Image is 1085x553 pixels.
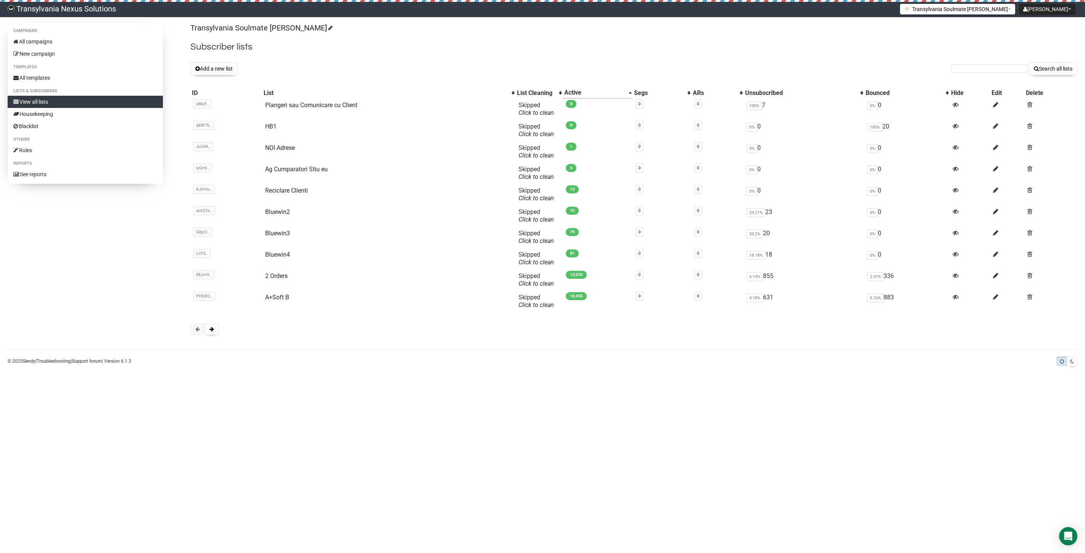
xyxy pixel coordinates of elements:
[744,227,864,248] td: 20
[518,294,554,309] span: Skipped
[8,87,163,96] li: Lists & subscribers
[265,166,328,173] a: Ag Cumparatori Stiu eu
[638,123,641,128] a: 0
[864,120,950,141] td: 20
[262,87,515,98] th: List: No sort applied, activate to apply an ascending sort
[8,144,163,156] a: Rules
[864,184,950,205] td: 0
[8,168,163,180] a: See reports
[8,35,163,48] a: All campaigns
[192,89,261,97] div: ID
[744,248,864,269] td: 18
[8,120,163,132] a: Blacklist
[8,96,163,108] a: View all lists
[697,251,699,256] a: 0
[1019,4,1075,14] button: [PERSON_NAME]
[566,249,579,257] span: 81
[518,272,554,287] span: Skipped
[992,89,1023,97] div: Edit
[744,291,864,312] td: 631
[518,230,554,244] span: Skipped
[193,142,213,151] span: JcG9A..
[8,357,131,365] p: © 2025 | | | Version 6.1.3
[864,227,950,248] td: 0
[744,184,864,205] td: 0
[265,144,295,151] a: NOI Adrese
[193,228,212,236] span: G0prC..
[566,164,576,172] span: 5
[747,294,763,302] span: 4.18%
[517,89,555,97] div: List Cleaning
[747,208,765,217] span: 24.21%
[864,248,950,269] td: 0
[697,123,699,128] a: 0
[867,166,878,174] span: 0%
[867,144,878,153] span: 0%
[866,89,942,97] div: Bounced
[747,144,757,153] span: 0%
[864,269,950,291] td: 336
[8,72,163,84] a: All templates
[867,101,878,110] span: 0%
[518,173,554,180] a: Click to clean
[265,101,357,109] a: Plangeri sau Comunicare cu Client
[518,123,554,138] span: Skipped
[566,292,587,300] span: 14,455
[518,237,554,244] a: Click to clean
[697,272,699,277] a: 0
[747,272,763,281] span: 6.14%
[867,272,884,281] span: 2.51%
[23,358,35,364] a: Sendy
[193,100,211,108] span: aBkjF..
[633,87,691,98] th: Segs: No sort applied, activate to apply an ascending sort
[1029,62,1077,75] button: Search all lists
[691,87,743,98] th: ARs: No sort applied, activate to apply an ascending sort
[518,187,554,202] span: Skipped
[265,230,290,237] a: Bluewin3
[518,152,554,159] a: Click to clean
[867,294,884,302] span: 5.76%
[193,185,214,194] span: RJOHo..
[864,162,950,184] td: 0
[638,272,641,277] a: 0
[990,87,1024,98] th: Edit: No sort applied, sorting is disabled
[566,207,579,215] span: 72
[867,230,878,238] span: 0%
[518,259,554,266] a: Click to clean
[697,230,699,235] a: 0
[37,358,71,364] a: Troubleshooting
[193,292,215,301] span: PHDXQ..
[864,141,950,162] td: 0
[564,89,625,96] div: Active
[518,166,554,180] span: Skipped
[744,98,864,120] td: 7
[515,87,563,98] th: List Cleaning: No sort applied, activate to apply an ascending sort
[747,101,762,110] span: 100%
[518,208,554,223] span: Skipped
[745,89,857,97] div: Unsubscribed
[8,108,163,120] a: Housekeeping
[867,187,878,196] span: 0%
[864,98,950,120] td: 0
[8,135,163,144] li: Others
[193,206,215,215] span: qmQTe..
[864,205,950,227] td: 0
[265,187,308,194] a: Reciclare Clienti
[566,143,576,151] span: 1
[518,251,554,266] span: Skipped
[697,208,699,213] a: 0
[518,101,554,116] span: Skipped
[904,6,910,12] img: 1.png
[697,187,699,192] a: 0
[697,166,699,170] a: 0
[697,101,699,106] a: 0
[744,87,864,98] th: Unsubscribed: No sort applied, activate to apply an ascending sort
[638,208,641,213] a: 0
[864,291,950,312] td: 883
[638,144,641,149] a: 0
[638,101,641,106] a: 0
[867,123,882,132] span: 100%
[566,121,576,129] span: 0
[518,195,554,202] a: Click to clean
[518,216,554,223] a: Click to clean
